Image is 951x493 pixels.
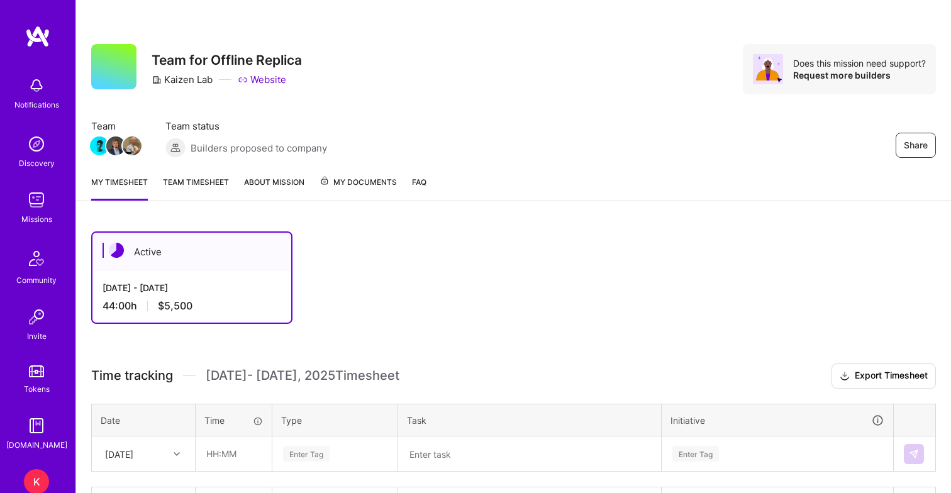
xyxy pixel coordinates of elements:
[24,382,50,396] div: Tokens
[123,136,142,155] img: Team Member Avatar
[206,368,399,384] span: [DATE] - [DATE] , 2025 Timesheet
[124,135,140,157] a: Team Member Avatar
[14,98,59,111] div: Notifications
[840,370,850,383] i: icon Download
[283,444,330,463] div: Enter Tag
[831,363,936,389] button: Export Timesheet
[92,404,196,436] th: Date
[174,451,180,457] i: icon Chevron
[670,413,884,428] div: Initiative
[238,73,286,86] a: Website
[165,119,327,133] span: Team status
[29,365,44,377] img: tokens
[163,175,229,201] a: Team timesheet
[91,368,173,384] span: Time tracking
[152,52,302,68] h3: Team for Offline Replica
[896,133,936,158] button: Share
[25,25,50,48] img: logo
[24,73,49,98] img: bell
[272,404,398,436] th: Type
[16,274,57,287] div: Community
[158,299,192,313] span: $5,500
[191,141,327,155] span: Builders proposed to company
[103,299,281,313] div: 44:00 h
[90,136,109,155] img: Team Member Avatar
[91,175,148,201] a: My timesheet
[24,187,49,213] img: teamwork
[165,138,186,158] img: Builders proposed to company
[244,175,304,201] a: About Mission
[793,69,926,81] div: Request more builders
[152,75,162,85] i: icon CompanyGray
[109,243,124,258] img: Active
[398,404,662,436] th: Task
[793,57,926,69] div: Does this mission need support?
[152,73,213,86] div: Kaizen Lab
[105,447,133,460] div: [DATE]
[24,304,49,330] img: Invite
[21,213,52,226] div: Missions
[103,281,281,294] div: [DATE] - [DATE]
[24,131,49,157] img: discovery
[27,330,47,343] div: Invite
[320,175,397,201] a: My Documents
[412,175,426,201] a: FAQ
[6,438,67,451] div: [DOMAIN_NAME]
[320,175,397,189] span: My Documents
[92,233,291,271] div: Active
[24,413,49,438] img: guide book
[672,444,719,463] div: Enter Tag
[106,136,125,155] img: Team Member Avatar
[904,139,928,152] span: Share
[196,437,271,470] input: HH:MM
[19,157,55,170] div: Discovery
[108,135,124,157] a: Team Member Avatar
[204,414,263,427] div: Time
[21,243,52,274] img: Community
[753,54,783,84] img: Avatar
[91,119,140,133] span: Team
[909,449,919,459] img: Submit
[91,135,108,157] a: Team Member Avatar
